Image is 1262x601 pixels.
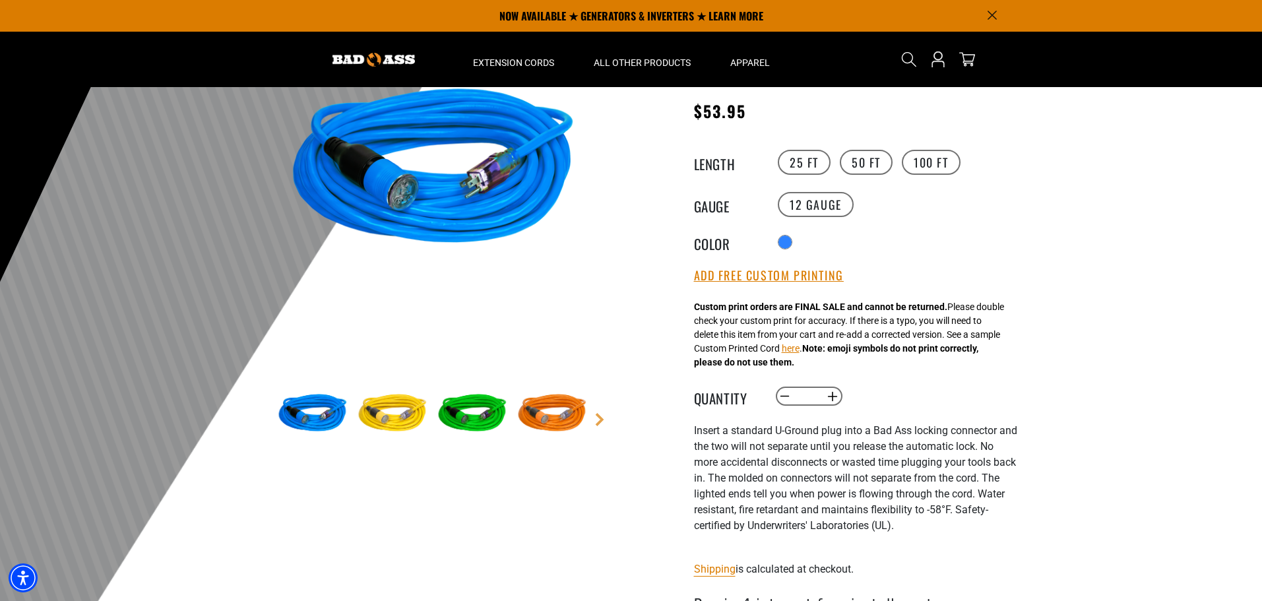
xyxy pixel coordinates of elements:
label: 25 FT [778,150,831,175]
img: blue [274,376,351,453]
div: Accessibility Menu [9,563,38,592]
img: orange [514,376,590,453]
img: Bad Ass Extension Cords [332,53,415,67]
label: Quantity [694,388,760,405]
label: 12 Gauge [778,192,854,217]
summary: Search [899,49,920,70]
a: cart [957,51,978,67]
img: blue [274,13,592,331]
strong: Note: emoji symbols do not print correctly, please do not use them. [694,343,978,367]
label: 50 FT [840,150,893,175]
legend: Length [694,154,760,171]
summary: Apparel [710,32,790,87]
span: $53.95 [694,99,746,123]
span: Extension Cords [473,57,554,69]
span: Apparel [730,57,770,69]
summary: Extension Cords [453,32,574,87]
button: Add Free Custom Printing [694,269,844,283]
div: I [694,423,1017,550]
strong: Custom print orders are FINAL SALE and cannot be returned. [694,301,947,312]
summary: All Other Products [574,32,710,87]
a: Next [593,413,606,426]
label: 100 FT [902,150,961,175]
span: All Other Products [594,57,691,69]
div: Please double check your custom print for accuracy. If there is a typo, you will need to delete t... [694,300,1004,369]
button: here [782,342,800,356]
a: Open this option [928,32,949,87]
img: yellow [354,376,431,453]
a: Shipping [694,563,736,575]
legend: Gauge [694,196,760,213]
img: green [434,376,511,453]
legend: Color [694,234,760,251]
span: nsert a standard U-Ground plug into a Bad Ass locking connector and the two will not separate unt... [694,424,1017,532]
div: is calculated at checkout. [694,560,1017,578]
